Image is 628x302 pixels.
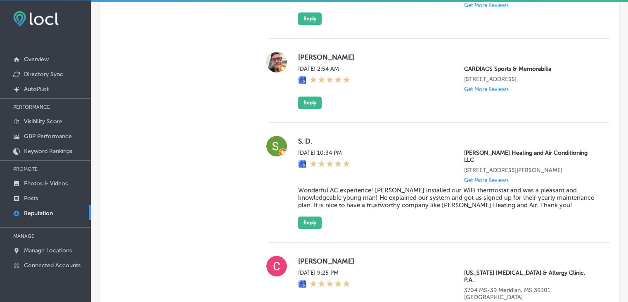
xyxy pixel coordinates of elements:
img: fda3e92497d09a02dc62c9cd864e3231.png [13,11,59,26]
div: 5 Stars [310,280,350,289]
div: v 4.0.25 [23,13,40,20]
p: Manage Locations [24,247,72,254]
p: Connected Accounts [24,262,81,269]
label: S. D. [298,137,596,145]
blockquote: Wonderful AC experience! [PERSON_NAME] installed our WiFi thermostat and was a pleasant and knowl... [298,187,596,209]
p: Keyword Rankings [24,148,72,155]
label: [PERSON_NAME] [298,257,596,265]
img: tab_domain_overview_orange.svg [22,48,29,55]
p: Visibility Score [24,118,62,125]
p: AutoPilot [24,86,49,93]
p: Posts [24,195,38,202]
div: 5 Stars [310,76,350,85]
button: Reply [298,216,322,229]
img: tab_keywords_by_traffic_grey.svg [82,48,89,55]
div: 5 Stars [310,160,350,169]
label: [DATE] 9:25 PM [298,269,350,276]
label: [DATE] 10:34 PM [298,149,350,156]
p: Mississippi Asthma & Allergy Clinic, P.A. [464,269,596,283]
p: 3704 MS-39 [464,287,596,301]
p: Get More Reviews [464,86,509,92]
label: [PERSON_NAME] [298,53,596,61]
div: Domain Overview [31,49,74,54]
p: Directory Sync [24,71,63,78]
img: website_grey.svg [13,22,20,28]
button: Reply [298,12,322,25]
button: Reply [298,96,322,109]
p: 133 West Ave [464,76,596,83]
p: CARDIACS Sports & Memorabilia [464,65,596,72]
p: Get More Reviews [464,177,509,183]
p: Get More Reviews [464,2,509,8]
img: logo_orange.svg [13,13,20,20]
div: Keywords by Traffic [91,49,139,54]
p: Reputation [24,210,53,217]
p: Overview [24,56,49,63]
label: [DATE] 2:54 AM [298,65,350,72]
p: GBP Performance [24,133,72,140]
p: Photos & Videos [24,180,68,187]
p: Gibson's Heating and Air Conditioning LLC [464,149,596,163]
p: 301 Marshall Cir [464,167,596,174]
div: Domain: [DOMAIN_NAME] [21,22,91,28]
